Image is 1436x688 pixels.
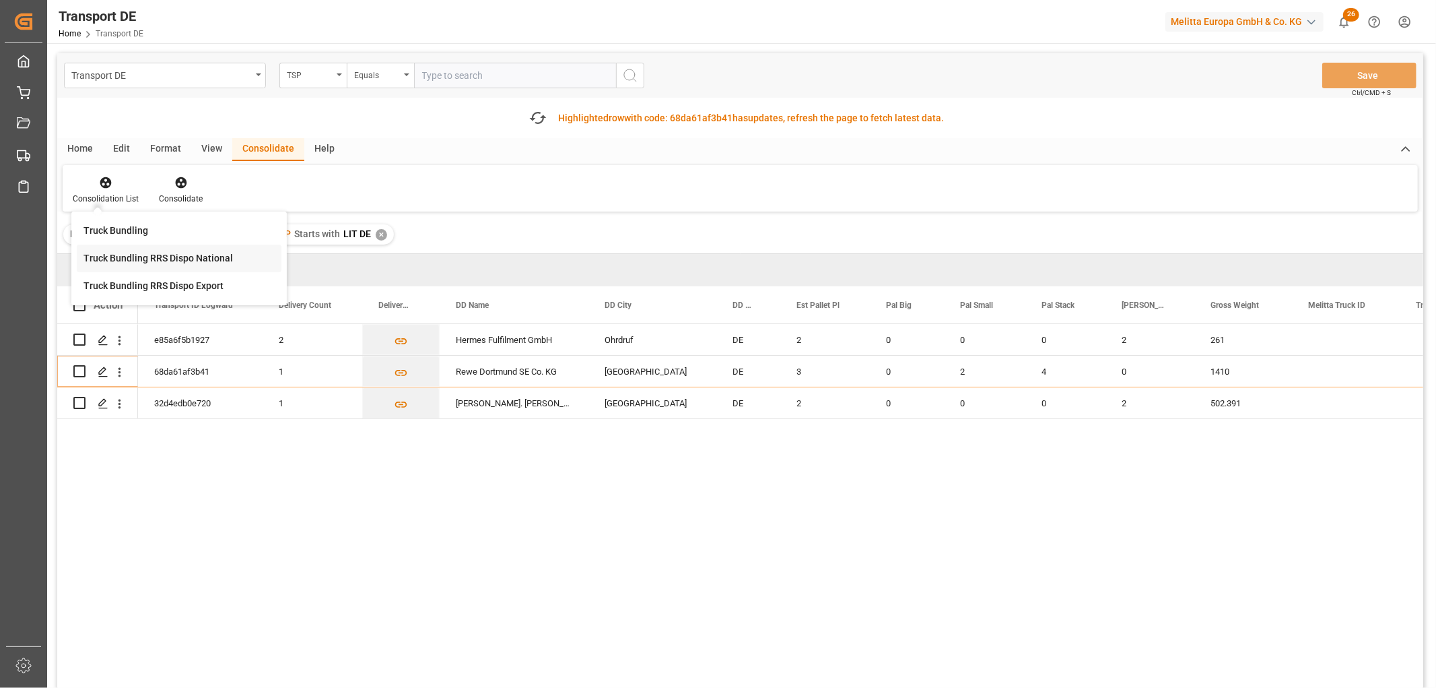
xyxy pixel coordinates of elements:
[609,113,624,123] span: row
[558,111,944,125] div: Highlighted with code: updates, refresh the page to fetch latest data.
[294,228,340,239] span: Starts with
[456,301,489,310] span: DD Name
[1025,324,1105,355] div: 0
[440,324,588,355] div: Hermes Fulfilment GmbH
[138,324,263,355] div: e85a6f5b1927
[1025,356,1105,387] div: 4
[440,356,588,387] div: Rewe Dortmund SE Co. KG
[1041,301,1074,310] span: Pal Stack
[304,138,345,161] div: Help
[944,356,1025,387] div: 2
[103,138,140,161] div: Edit
[944,324,1025,355] div: 0
[347,63,414,88] button: open menu
[1308,301,1365,310] span: Melitta Truck ID
[70,228,98,239] span: Filter :
[59,29,81,38] a: Home
[588,324,716,355] div: Ohrdruf
[1194,324,1292,355] div: 261
[616,63,644,88] button: search button
[886,301,912,310] span: Pal Big
[191,138,232,161] div: View
[159,193,203,205] div: Consolidate
[57,324,138,356] div: Press SPACE to select this row.
[716,387,780,418] div: DE
[1165,9,1329,34] button: Melitta Europa GmbH & Co. KG
[73,193,139,205] div: Consolidation List
[1025,387,1105,418] div: 0
[732,301,752,310] span: DD Country
[780,356,870,387] div: 3
[354,66,400,82] div: Equals
[605,301,631,310] span: DD City
[378,301,411,310] span: Delivery List
[279,301,331,310] span: Delivery Count
[57,387,138,419] div: Press SPACE to select this row.
[57,356,138,387] div: Press SPACE to select this row.
[263,356,362,387] div: 1
[263,324,362,355] div: 2
[138,356,263,387] div: 68da61af3b41
[59,6,143,26] div: Transport DE
[57,138,103,161] div: Home
[1210,301,1259,310] span: Gross Weight
[716,324,780,355] div: DE
[1122,301,1166,310] span: [PERSON_NAME]
[376,229,387,241] div: ✕
[1105,356,1194,387] div: 0
[1105,387,1194,418] div: 2
[343,228,371,239] span: LIT DE
[870,324,944,355] div: 0
[1165,12,1324,32] div: Melitta Europa GmbH & Co. KG
[1194,387,1292,418] div: 502.391
[71,66,251,83] div: Transport DE
[588,387,716,418] div: [GEOGRAPHIC_DATA]
[1105,324,1194,355] div: 2
[796,301,840,310] span: Est Pallet Pl
[1194,356,1292,387] div: 1410
[279,63,347,88] button: open menu
[83,279,224,293] div: Truck Bundling RRS Dispo Export
[960,301,993,310] span: Pal Small
[1322,63,1416,88] button: Save
[870,387,944,418] div: 0
[944,387,1025,418] div: 0
[588,356,716,387] div: [GEOGRAPHIC_DATA]
[232,138,304,161] div: Consolidate
[414,63,616,88] input: Type to search
[780,387,870,418] div: 2
[1329,7,1359,37] button: show 26 new notifications
[287,66,333,82] div: TSP
[140,138,191,161] div: Format
[1359,7,1390,37] button: Help Center
[732,113,748,123] span: has
[440,387,588,418] div: [PERSON_NAME]. [PERSON_NAME] GmbH
[83,251,233,265] div: Truck Bundling RRS Dispo National
[870,356,944,387] div: 0
[138,387,263,418] div: 32d4edb0e720
[670,113,732,123] span: 68da61af3b41
[263,387,362,418] div: 1
[1343,8,1359,22] span: 26
[83,224,148,238] div: Truck Bundling
[1352,88,1391,98] span: Ctrl/CMD + S
[780,324,870,355] div: 2
[716,356,780,387] div: DE
[64,63,266,88] button: open menu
